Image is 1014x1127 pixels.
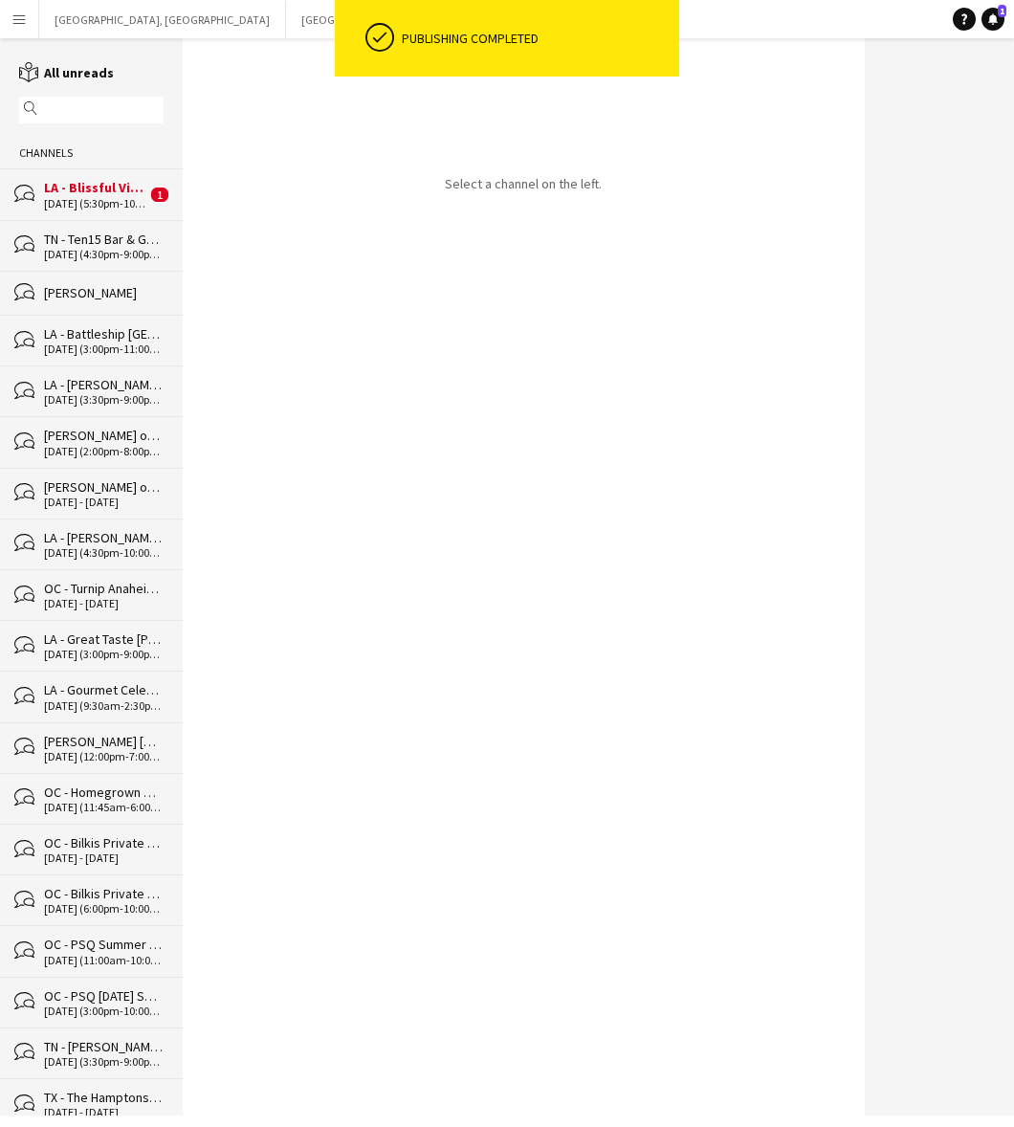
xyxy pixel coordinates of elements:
[44,393,164,407] div: [DATE] (3:30pm-9:00pm)
[151,188,168,202] span: 1
[44,851,164,865] div: [DATE] - [DATE]
[44,954,164,967] div: [DATE] (11:00am-10:00pm)
[44,648,164,661] div: [DATE] (3:00pm-9:00pm)
[44,699,164,713] div: [DATE] (9:30am-2:30pm)
[44,750,164,763] div: [DATE] (12:00pm-7:00pm)
[44,580,164,597] div: OC - Turnip Anaheim Wedding [DATE]
[44,1038,164,1055] div: TN - [PERSON_NAME] Cattle Co [DATE]
[998,5,1006,17] span: 1
[44,376,164,393] div: LA - [PERSON_NAME] - Memorial Event [DATE]
[44,478,164,496] div: [PERSON_NAME] of LA - AICP Summer Awards [DATE]
[44,427,164,444] div: [PERSON_NAME] of LA - Corporate Event [DATE]
[44,597,164,610] div: [DATE] - [DATE]
[44,546,164,560] div: [DATE] (4:30pm-10:00pm)
[44,197,146,210] div: [DATE] (5:30pm-10:30pm)
[44,179,146,196] div: LA - Blissful Visions Majestic [DATE]
[981,8,1004,31] a: 1
[44,733,164,750] div: [PERSON_NAME] [PERSON_NAME] Santa [PERSON_NAME] [DATE]
[44,231,164,248] div: TN - Ten15 Bar & Grill [DATE]
[44,987,164,1005] div: OC - PSQ [DATE] Symphony [DATE]
[44,1106,164,1119] div: [DATE] - [DATE]
[445,175,602,192] p: Select a channel on the left.
[44,630,164,648] div: LA - Great Taste [PERSON_NAME] Museum [DATE]
[44,1089,164,1106] div: TX - The Hamptons [DATE]
[44,496,164,509] div: [DATE] - [DATE]
[44,681,164,698] div: LA - Gourmet Celebrations [DATE]
[44,1005,164,1018] div: [DATE] (3:00pm-10:00pm)
[44,445,164,458] div: [DATE] (2:00pm-8:00pm)
[44,248,164,261] div: [DATE] (4:30pm-9:00pm)
[44,902,164,916] div: [DATE] (6:00pm-10:00pm)
[44,784,164,801] div: OC - Homegrown Kitchen Store Opening [DATE]
[44,343,164,356] div: [DATE] (3:00pm-11:00pm)
[44,325,164,343] div: LA - Battleship [GEOGRAPHIC_DATA][PERSON_NAME] [DATE]
[44,284,164,301] div: [PERSON_NAME]
[44,936,164,953] div: OC - PSQ Summer of Loud Event [DATE]
[19,64,114,81] a: All unreads
[44,529,164,546] div: LA - [PERSON_NAME] 30th Surprise Birthday Party [DEMOGRAPHIC_DATA]
[44,885,164,902] div: OC - Bilkis Private Residence [DATE]
[286,1,485,38] button: [GEOGRAPHIC_DATA], [US_STATE]
[44,1055,164,1069] div: [DATE] (3:30pm-9:00pm)
[39,1,286,38] button: [GEOGRAPHIC_DATA], [GEOGRAPHIC_DATA]
[44,801,164,814] div: [DATE] (11:45am-6:00pm)
[44,834,164,851] div: OC - Bilkis Private Residence [DATE]
[402,30,672,47] div: Publishing completed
